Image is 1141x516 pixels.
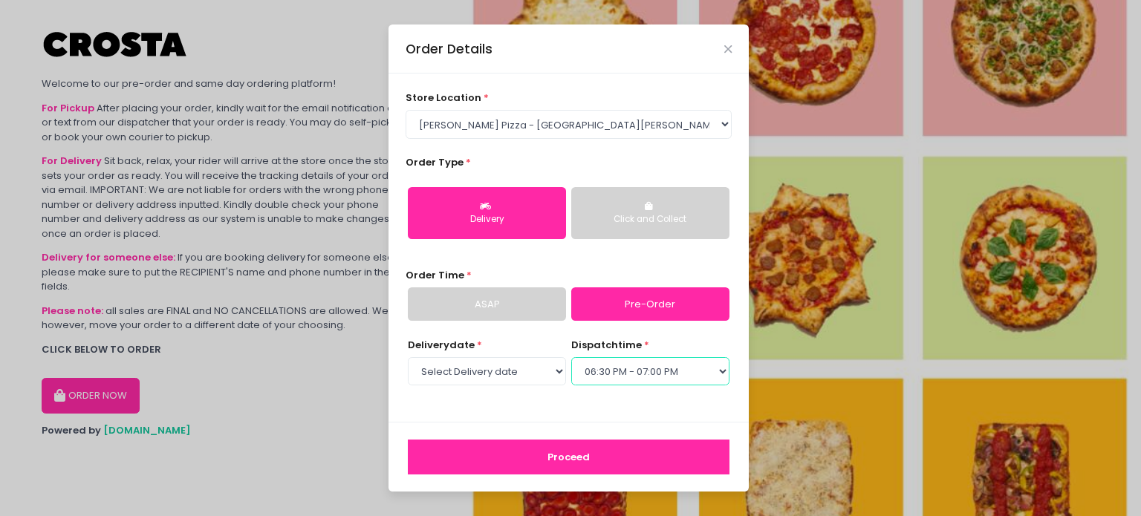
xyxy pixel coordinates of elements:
div: Delivery [418,213,556,226]
button: Click and Collect [571,187,729,239]
div: Click and Collect [582,213,719,226]
button: Delivery [408,187,566,239]
a: ASAP [408,287,566,321]
a: Pre-Order [571,287,729,321]
div: Order Details [406,39,493,59]
span: Order Type [406,155,464,169]
span: Order Time [406,268,464,282]
button: Proceed [408,440,729,475]
span: dispatch time [571,338,642,352]
span: Delivery date [408,338,475,352]
button: Close [724,45,732,53]
span: store location [406,91,481,105]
